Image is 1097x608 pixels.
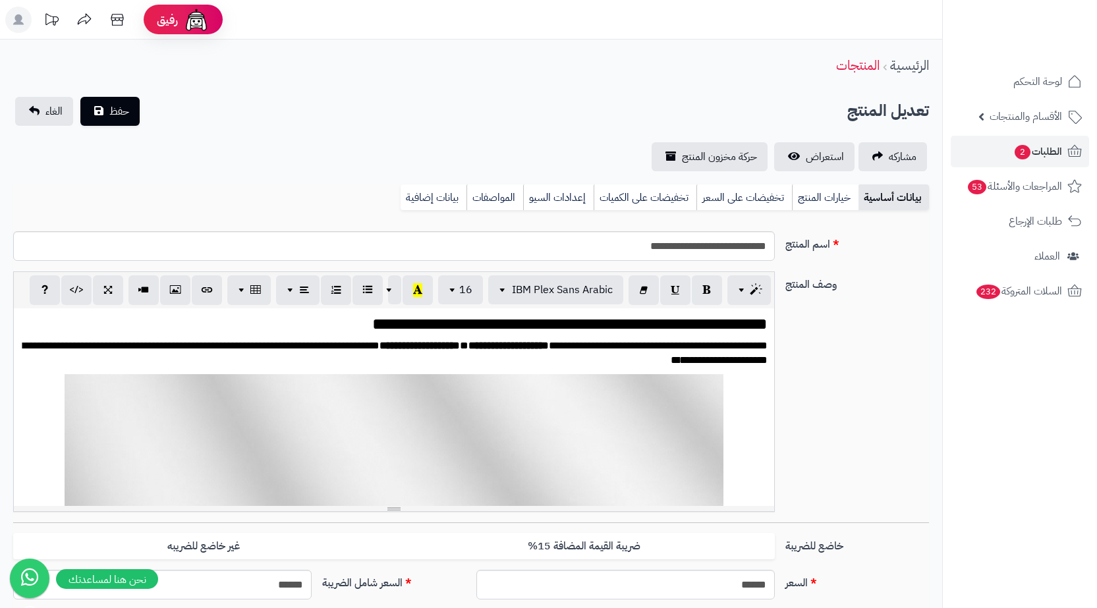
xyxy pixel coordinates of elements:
button: 16 [438,275,483,304]
label: غير خاضع للضريبه [13,533,394,560]
label: السعر شامل الضريبة [317,570,471,591]
label: ضريبة القيمة المضافة 15% [394,533,775,560]
a: إعدادات السيو [523,184,594,211]
a: المراجعات والأسئلة53 [951,171,1089,202]
a: مشاركه [858,142,927,171]
a: السلات المتروكة232 [951,275,1089,307]
span: 2 [1015,145,1030,159]
a: العملاء [951,240,1089,272]
span: طلبات الإرجاع [1009,212,1062,231]
span: الطلبات [1013,142,1062,161]
span: لوحة التحكم [1013,72,1062,91]
label: وصف المنتج [780,271,934,292]
a: المواصفات [466,184,523,211]
a: بيانات إضافية [401,184,466,211]
a: المنتجات [836,55,880,75]
h2: تعديل المنتج [847,97,929,124]
span: السلات المتروكة [975,282,1062,300]
a: الغاء [15,97,73,126]
span: حركة مخزون المنتج [682,149,757,165]
span: مشاركه [889,149,916,165]
span: IBM Plex Sans Arabic [512,282,613,298]
span: حفظ [109,103,129,119]
a: تحديثات المنصة [35,7,68,36]
a: الرئيسية [890,55,929,75]
a: خيارات المنتج [792,184,858,211]
label: السعر [780,570,934,591]
img: ai-face.png [183,7,210,33]
span: الأقسام والمنتجات [990,107,1062,126]
span: 53 [968,180,986,194]
span: 16 [459,282,472,298]
span: العملاء [1034,247,1060,265]
a: تخفيضات على الكميات [594,184,696,211]
a: استعراض [774,142,855,171]
label: خاضع للضريبة [780,533,934,554]
span: 232 [976,285,1000,299]
a: لوحة التحكم [951,66,1089,97]
label: اسم المنتج [780,231,934,252]
a: الطلبات2 [951,136,1089,167]
a: تخفيضات على السعر [696,184,792,211]
a: بيانات أساسية [858,184,929,211]
button: حفظ [80,97,140,126]
a: طلبات الإرجاع [951,206,1089,237]
button: IBM Plex Sans Arabic [488,275,623,304]
span: رفيق [157,12,178,28]
span: الغاء [45,103,63,119]
span: المراجعات والأسئلة [967,177,1062,196]
span: استعراض [806,149,844,165]
a: حركة مخزون المنتج [652,142,768,171]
